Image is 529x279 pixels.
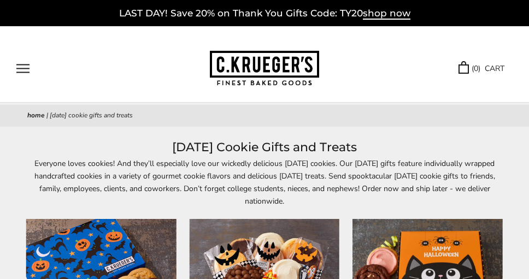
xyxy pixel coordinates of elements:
[210,51,319,86] img: C.KRUEGER'S
[50,111,133,120] span: [DATE] Cookie Gifts and Treats
[363,8,410,20] span: shop now
[27,111,45,120] a: Home
[27,138,502,157] h1: [DATE] Cookie Gifts and Treats
[119,8,410,20] a: LAST DAY! Save 20% on Thank You Gifts Code: TY20shop now
[27,110,502,121] nav: breadcrumbs
[16,64,30,73] button: Open navigation
[459,62,504,75] a: (0) CART
[46,111,48,120] span: |
[27,157,502,207] p: Everyone loves cookies! And they’ll especially love our wickedly delicious [DATE] cookies. Our [D...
